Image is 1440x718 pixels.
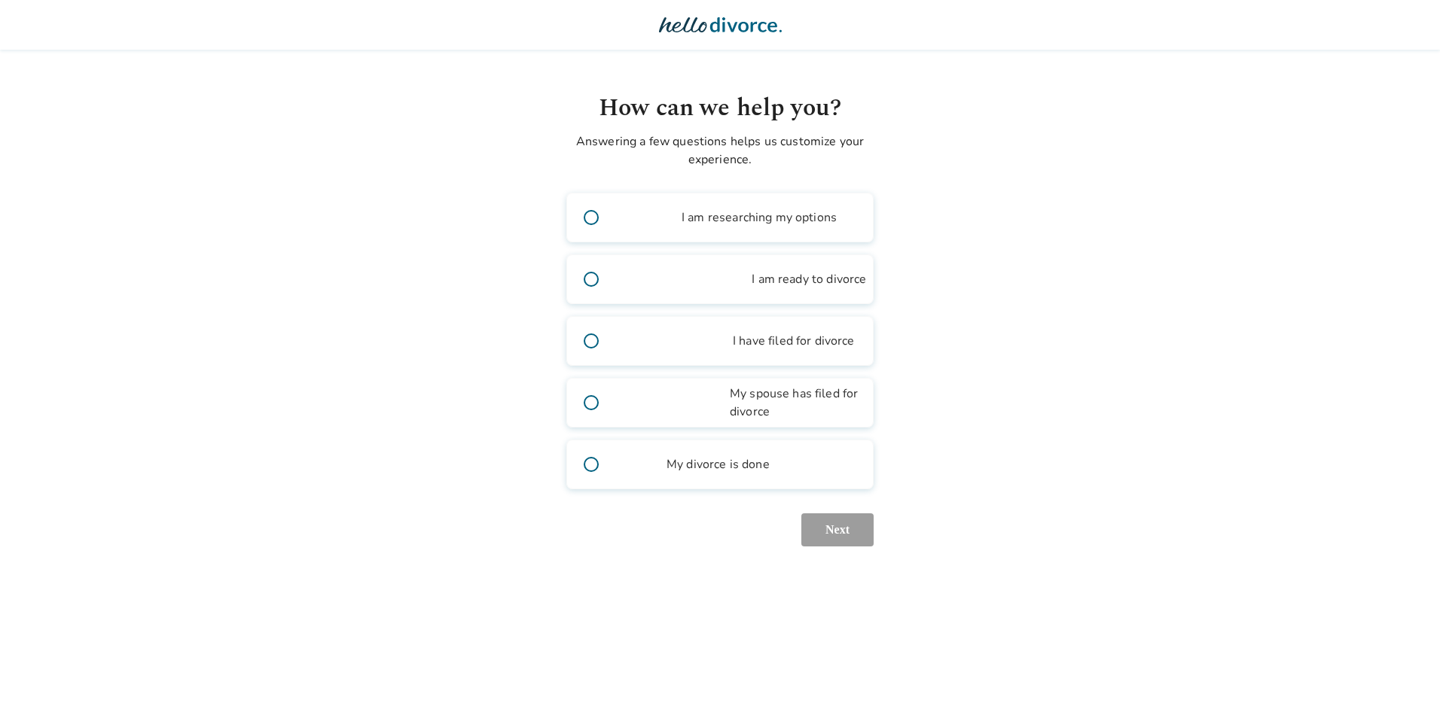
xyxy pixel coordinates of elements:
h1: How can we help you? [566,90,874,126]
span: outgoing_mail [621,332,639,350]
span: My spouse has filed for divorce [645,394,817,412]
p: Answering a few questions helps us customize your experience. [566,132,874,169]
span: I am ready to divorce [645,270,760,288]
span: bookmark_check [621,270,639,288]
button: Next [798,513,874,546]
span: I am researching my options [645,208,801,227]
span: article_person [621,394,639,412]
span: book_2 [621,208,639,227]
span: gavel [621,455,639,473]
span: I have filed for divorce [645,332,767,350]
span: My divorce is done [645,455,749,473]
